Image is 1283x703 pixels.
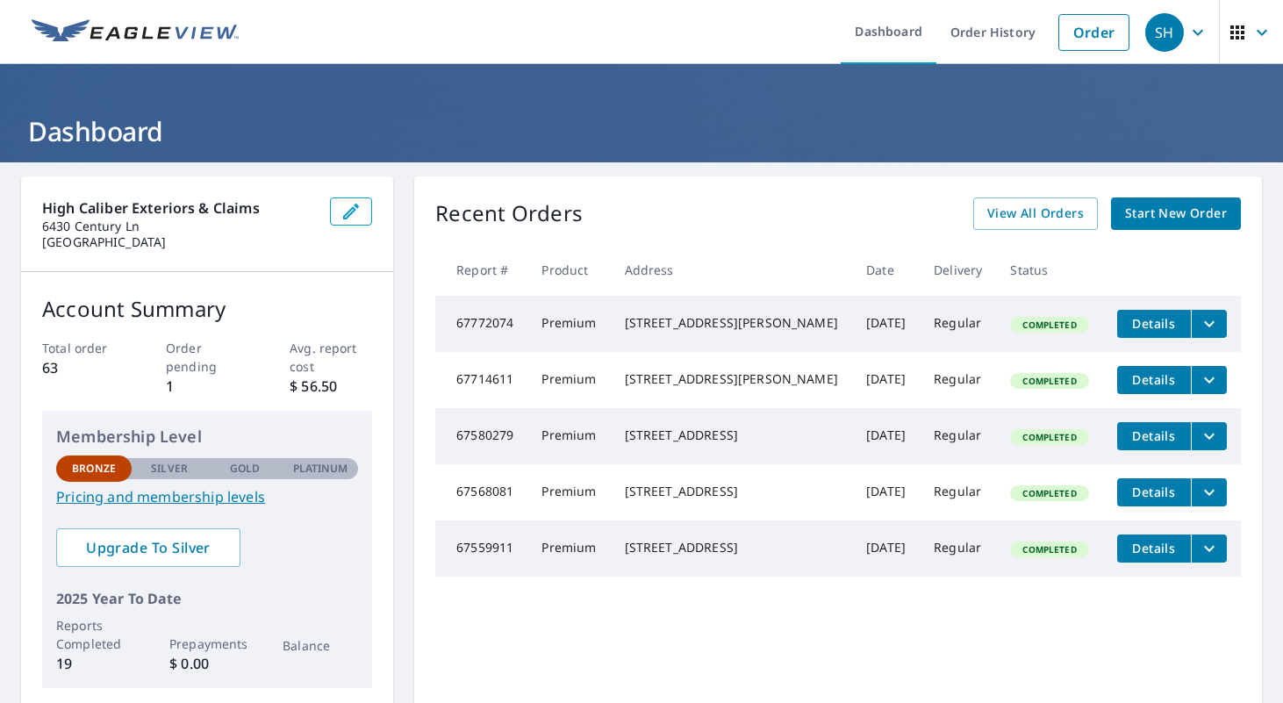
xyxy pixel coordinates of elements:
span: Completed [1012,431,1086,443]
div: [STREET_ADDRESS] [625,539,839,556]
p: 6430 Century Ln [42,219,316,234]
a: Pricing and membership levels [56,486,358,507]
td: Regular [920,520,996,577]
p: 63 [42,357,125,378]
p: Gold [230,461,260,477]
td: Premium [527,520,610,577]
p: Total order [42,339,125,357]
td: Regular [920,408,996,464]
span: Completed [1012,487,1086,499]
span: Details [1128,371,1180,388]
th: Report # [435,244,527,296]
a: Start New Order [1111,197,1241,230]
p: High Caliber Exteriors & Claims [42,197,316,219]
button: detailsBtn-67772074 [1117,310,1191,338]
p: $ 0.00 [169,653,245,674]
button: detailsBtn-67580279 [1117,422,1191,450]
span: Start New Order [1125,203,1227,225]
span: Completed [1012,319,1086,331]
span: Details [1128,484,1180,500]
button: filesDropdownBtn-67772074 [1191,310,1227,338]
p: Platinum [293,461,348,477]
p: Balance [283,636,358,655]
td: 67714611 [435,352,527,408]
th: Delivery [920,244,996,296]
td: [DATE] [852,296,920,352]
td: 67580279 [435,408,527,464]
h1: Dashboard [21,113,1262,149]
p: Account Summary [42,293,372,325]
td: Regular [920,296,996,352]
a: View All Orders [973,197,1098,230]
p: Membership Level [56,425,358,448]
span: Details [1128,540,1180,556]
div: [STREET_ADDRESS][PERSON_NAME] [625,370,839,388]
td: Premium [527,464,610,520]
td: Regular [920,464,996,520]
td: Regular [920,352,996,408]
button: detailsBtn-67559911 [1117,534,1191,563]
div: [STREET_ADDRESS] [625,483,839,500]
p: Bronze [72,461,116,477]
button: filesDropdownBtn-67568081 [1191,478,1227,506]
button: filesDropdownBtn-67559911 [1191,534,1227,563]
td: Premium [527,408,610,464]
td: Premium [527,296,610,352]
span: Upgrade To Silver [70,538,226,557]
p: 19 [56,653,132,674]
a: Order [1058,14,1129,51]
span: Details [1128,315,1180,332]
span: Details [1128,427,1180,444]
td: 67568081 [435,464,527,520]
p: Reports Completed [56,616,132,653]
p: Prepayments [169,635,245,653]
button: filesDropdownBtn-67714611 [1191,366,1227,394]
div: SH [1145,13,1184,52]
th: Product [527,244,610,296]
p: Silver [151,461,188,477]
span: View All Orders [987,203,1084,225]
td: 67559911 [435,520,527,577]
button: detailsBtn-67568081 [1117,478,1191,506]
td: 67772074 [435,296,527,352]
p: 2025 Year To Date [56,588,358,609]
p: $ 56.50 [290,376,372,397]
button: detailsBtn-67714611 [1117,366,1191,394]
img: EV Logo [32,19,239,46]
th: Status [996,244,1102,296]
button: filesDropdownBtn-67580279 [1191,422,1227,450]
p: Recent Orders [435,197,583,230]
td: [DATE] [852,464,920,520]
span: Completed [1012,375,1086,387]
th: Address [611,244,853,296]
p: 1 [166,376,248,397]
span: Completed [1012,543,1086,556]
div: [STREET_ADDRESS][PERSON_NAME] [625,314,839,332]
div: [STREET_ADDRESS] [625,427,839,444]
p: Avg. report cost [290,339,372,376]
a: Upgrade To Silver [56,528,240,567]
td: [DATE] [852,520,920,577]
p: Order pending [166,339,248,376]
p: [GEOGRAPHIC_DATA] [42,234,316,250]
td: [DATE] [852,408,920,464]
th: Date [852,244,920,296]
td: Premium [527,352,610,408]
td: [DATE] [852,352,920,408]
